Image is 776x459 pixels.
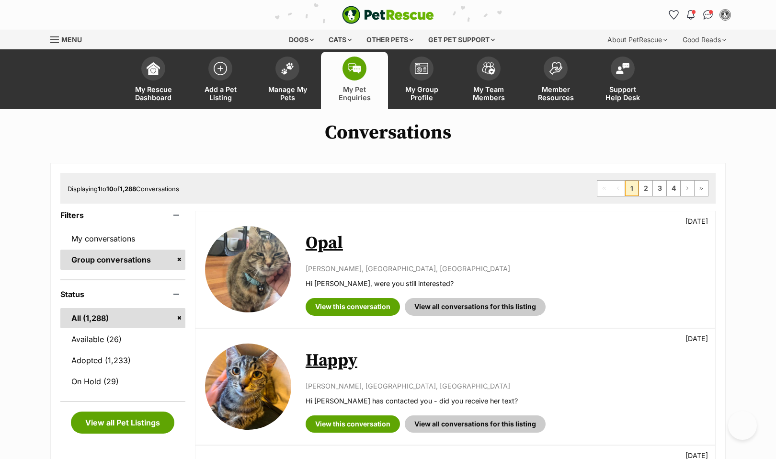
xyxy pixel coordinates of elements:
p: [PERSON_NAME], [GEOGRAPHIC_DATA], [GEOGRAPHIC_DATA] [306,381,706,391]
img: help-desk-icon-fdf02630f3aa405de69fd3d07c3f3aa587a6932b1a1747fa1d2bba05be0121f9.svg [616,63,629,74]
a: Page 2 [639,181,652,196]
strong: 10 [106,185,114,193]
span: First page [597,181,611,196]
span: Add a Pet Listing [199,85,242,102]
span: My Rescue Dashboard [132,85,175,102]
a: Favourites [666,7,681,23]
a: Available (26) [60,329,185,349]
img: Eve Waugh profile pic [720,10,730,20]
a: On Hold (29) [60,371,185,391]
span: Page 1 [625,181,639,196]
a: View all Pet Listings [71,412,174,434]
a: Group conversations [60,250,185,270]
img: dashboard-icon-eb2f2d2d3e046f16d808141f083e7271f6b2e854fb5c12c21221c1fb7104beca.svg [147,62,160,75]
p: [PERSON_NAME], [GEOGRAPHIC_DATA], [GEOGRAPHIC_DATA] [306,264,706,274]
p: [DATE] [685,216,708,226]
header: Status [60,290,185,298]
div: Cats [322,30,358,49]
a: Add a Pet Listing [187,52,254,109]
img: member-resources-icon-8e73f808a243e03378d46382f2149f9095a855e16c252ad45f914b54edf8863c.svg [549,62,562,75]
p: Hi [PERSON_NAME], were you still interested? [306,278,706,288]
span: Manage My Pets [266,85,309,102]
button: Notifications [683,7,698,23]
img: group-profile-icon-3fa3cf56718a62981997c0bc7e787c4b2cf8bcc04b72c1350f741eb67cf2f40e.svg [415,63,428,74]
a: My Team Members [455,52,522,109]
span: My Team Members [467,85,510,102]
img: Happy [205,344,291,430]
img: team-members-icon-5396bd8760b3fe7c0b43da4ab00e1e3bb1a5d9ba89233759b79545d2d3fc5d0d.svg [482,62,495,75]
a: Manage My Pets [254,52,321,109]
p: [DATE] [685,333,708,344]
div: Other pets [360,30,420,49]
a: Opal [306,232,343,254]
a: Page 3 [653,181,666,196]
img: Opal [205,226,291,312]
img: notifications-46538b983faf8c2785f20acdc204bb7945ddae34d4c08c2a6579f10ce5e182be.svg [687,10,695,20]
a: Member Resources [522,52,589,109]
ul: Account quick links [666,7,733,23]
p: Hi [PERSON_NAME] has contacted you - did you receive her text? [306,396,706,406]
a: Last page [695,181,708,196]
a: View this conversation [306,298,400,315]
a: Next page [681,181,694,196]
img: add-pet-listing-icon-0afa8454b4691262ce3f59096e99ab1cd57d4a30225e0717b998d2c9b9846f56.svg [214,62,227,75]
img: pet-enquiries-icon-7e3ad2cf08bfb03b45e93fb7055b45f3efa6380592205ae92323e6603595dc1f.svg [348,63,361,74]
span: Previous page [611,181,625,196]
a: View this conversation [306,415,400,433]
a: Happy [306,350,357,371]
div: About PetRescue [601,30,674,49]
span: My Pet Enquiries [333,85,376,102]
button: My account [718,7,733,23]
header: Filters [60,211,185,219]
a: My Group Profile [388,52,455,109]
a: Page 4 [667,181,680,196]
span: Support Help Desk [601,85,644,102]
span: Menu [61,35,82,44]
span: Member Resources [534,85,577,102]
span: Displaying to of Conversations [68,185,179,193]
div: Dogs [282,30,320,49]
div: Good Reads [676,30,733,49]
strong: 1 [98,185,101,193]
a: My Pet Enquiries [321,52,388,109]
strong: 1,288 [120,185,136,193]
a: Menu [50,30,89,47]
a: My Rescue Dashboard [120,52,187,109]
a: Adopted (1,233) [60,350,185,370]
span: My Group Profile [400,85,443,102]
a: Support Help Desk [589,52,656,109]
img: manage-my-pets-icon-02211641906a0b7f246fdf0571729dbe1e7629f14944591b6c1af311fb30b64b.svg [281,62,294,75]
div: Get pet support [422,30,502,49]
iframe: Help Scout Beacon - Open [728,411,757,440]
img: logo-e224e6f780fb5917bec1dbf3a21bbac754714ae5b6737aabdf751b685950b380.svg [342,6,434,24]
a: View all conversations for this listing [405,298,546,315]
nav: Pagination [597,180,708,196]
a: View all conversations for this listing [405,415,546,433]
a: Conversations [700,7,716,23]
a: My conversations [60,229,185,249]
a: PetRescue [342,6,434,24]
img: chat-41dd97257d64d25036548639549fe6c8038ab92f7586957e7f3b1b290dea8141.svg [703,10,713,20]
a: All (1,288) [60,308,185,328]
